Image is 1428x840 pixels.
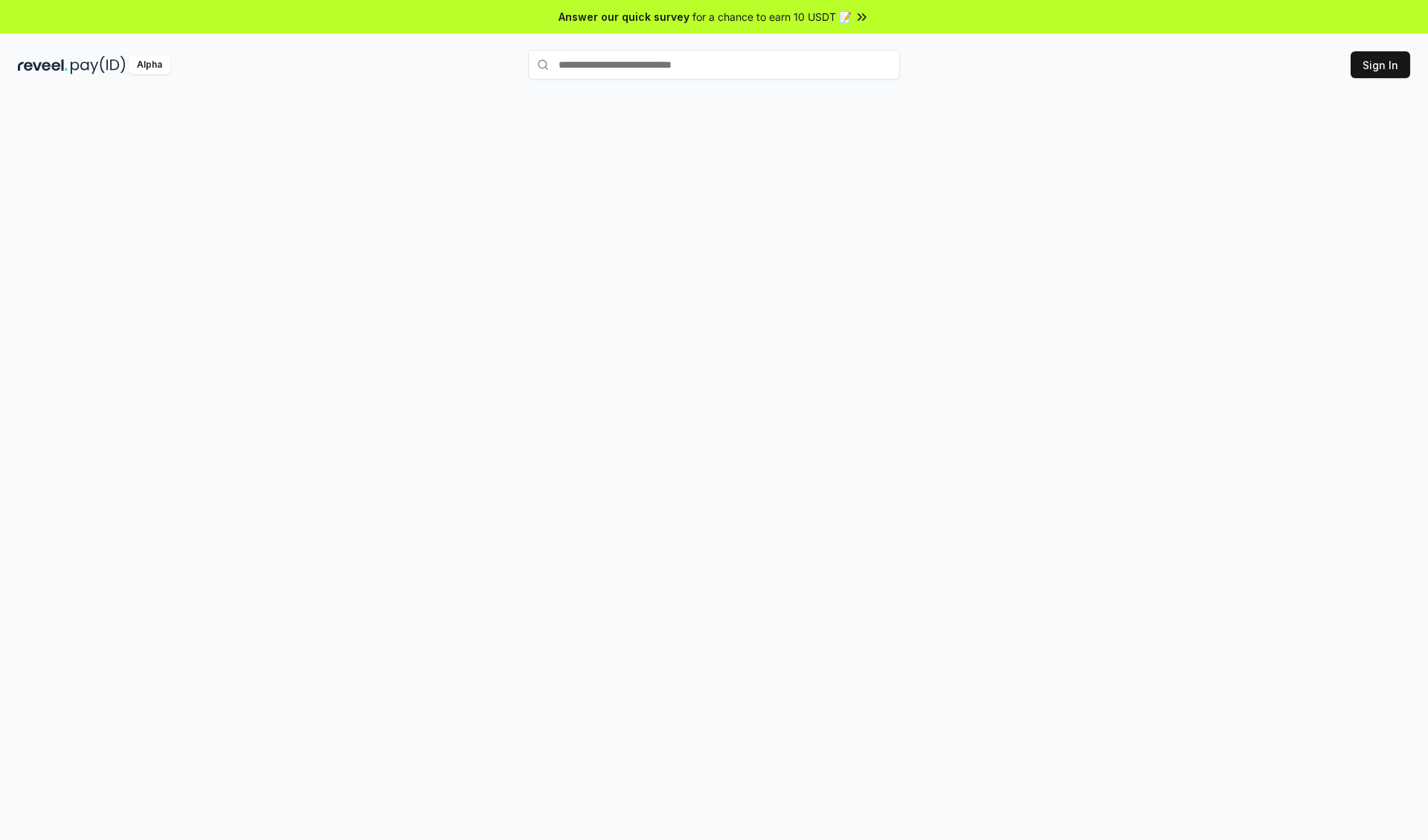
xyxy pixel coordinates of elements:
span: Answer our quick survey [559,9,689,25]
button: Sign In [1351,51,1410,78]
img: pay_id [71,56,126,74]
div: Alpha [129,56,170,74]
span: for a chance to earn 10 USDT 📝 [692,9,852,25]
img: reveel_dark [18,56,68,74]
